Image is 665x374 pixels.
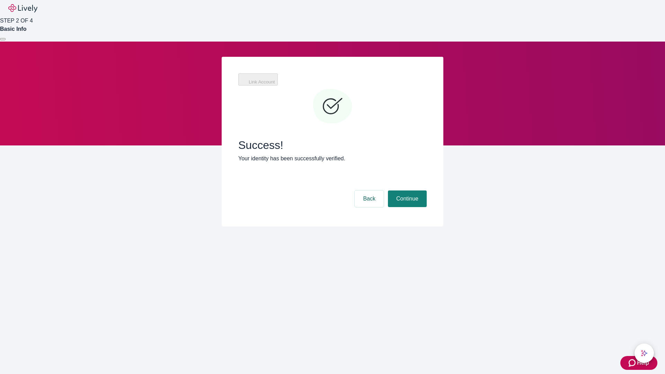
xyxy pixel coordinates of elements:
svg: Lively AI Assistant [641,350,648,357]
button: Back [355,190,384,207]
span: Success! [238,139,427,152]
img: Lively [8,4,37,12]
span: Help [637,359,649,367]
button: Zendesk support iconHelp [620,356,657,370]
button: Link Account [238,73,278,86]
svg: Checkmark icon [312,86,353,127]
svg: Zendesk support icon [629,359,637,367]
button: Continue [388,190,427,207]
button: chat [635,344,654,363]
p: Your identity has been successfully verified. [238,154,427,163]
